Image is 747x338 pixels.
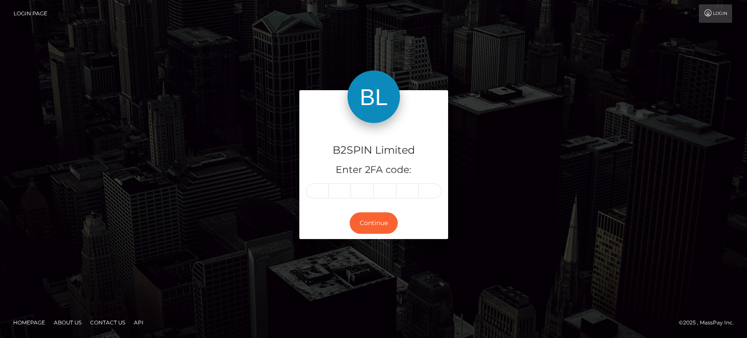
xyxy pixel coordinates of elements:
a: API [130,316,147,329]
a: Homepage [10,316,49,329]
h5: Enter 2FA code: [306,163,442,177]
a: Login [699,4,732,23]
div: © 2025 , MassPay Inc. [679,318,740,327]
img: B2SPIN Limited [347,70,400,123]
a: Contact Us [87,316,129,329]
h4: B2SPIN Limited [306,143,442,158]
a: About Us [50,316,85,329]
button: Continue [350,212,398,234]
a: Login Page [14,4,47,23]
